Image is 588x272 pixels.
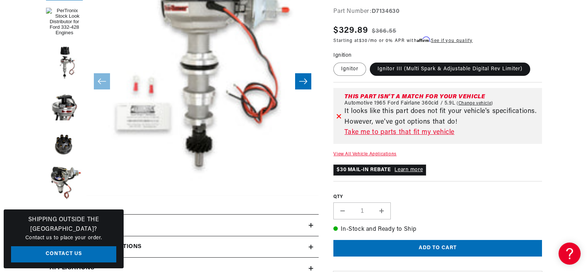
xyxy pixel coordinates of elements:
summary: Installation instructions [46,236,319,258]
button: Slide right [295,73,311,89]
a: Learn more [394,167,423,173]
strong: D7134630 [372,8,400,14]
button: Load image 4 in gallery view [46,126,83,162]
a: Take me to parts that fit my vehicle [344,127,539,138]
legend: Ignition [333,52,352,59]
a: See if you qualify - Learn more about Affirm Financing (opens in modal) [431,39,472,43]
button: Slide left [94,73,110,89]
span: Automotive 1965 Ford Fairlane 360cid / 5.9L [344,100,455,106]
a: View All Vehicle Applications [333,152,396,156]
button: Load image 6 in gallery view [46,166,83,203]
button: Load image 3 in gallery view [46,85,83,122]
button: Load image 2 in gallery view [46,45,83,81]
span: Affirm [417,37,430,42]
p: In-Stock and Ready to Ship [333,225,542,234]
div: This part isn't a match for your vehicle [344,94,539,100]
label: Ignitor [333,63,366,76]
label: QTY [333,194,542,200]
h3: Shipping Outside the [GEOGRAPHIC_DATA]? [11,215,116,234]
a: Change vehicle [457,100,493,106]
p: Starting at /mo or 0% APR with . [333,37,472,44]
s: $366.55 [372,27,397,36]
p: $30 MAIL-IN REBATE [333,165,426,176]
a: Contact Us [11,246,116,263]
p: It looks like this part does not fit your vehicle's specifications. However, we've got options th... [344,106,539,128]
div: Part Number: [333,7,542,17]
p: Contact us to place your order. [11,234,116,242]
span: $329.89 [333,24,368,37]
button: Load image 1 in gallery view [46,4,83,41]
label: Ignitor III (Multi Spark & Adjustable Digital Rev Limiter) [370,63,530,76]
span: $30 [359,39,368,43]
button: Add to cart [333,240,542,257]
summary: Features & Benefits [46,215,319,236]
